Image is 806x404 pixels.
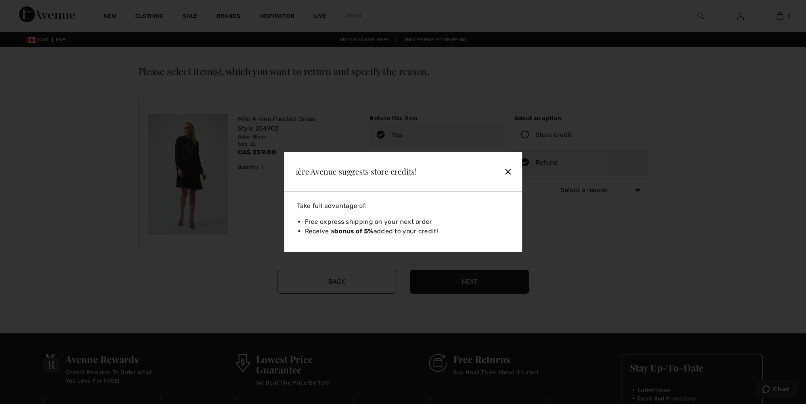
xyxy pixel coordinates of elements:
strong: bonus of 5% [334,227,373,235]
div: Take full advantage of: [294,201,513,211]
h3: 1ère Avenue suggests store credits! [295,167,455,175]
li: Free express shipping on your next order [305,217,513,227]
div: ✕ [464,163,516,180]
li: Receive a added to your credit! [305,227,513,236]
span: Chat [17,6,34,13]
